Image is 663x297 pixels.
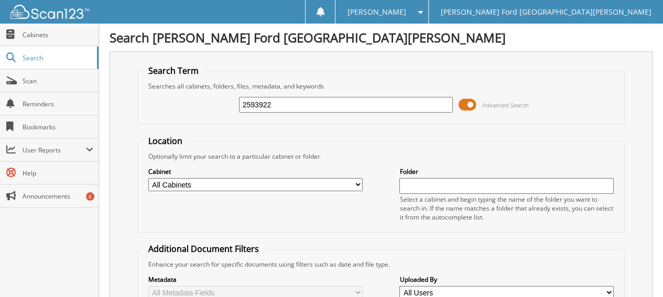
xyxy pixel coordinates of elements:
[110,29,653,46] h1: Search [PERSON_NAME] Ford [GEOGRAPHIC_DATA][PERSON_NAME]
[143,82,619,91] div: Searches all cabinets, folders, files, metadata, and keywords
[143,65,204,76] legend: Search Term
[23,53,92,62] span: Search
[482,101,528,109] span: Advanced Search
[23,100,93,108] span: Reminders
[148,275,363,284] label: Metadata
[23,76,93,85] span: Scan
[23,123,93,131] span: Bookmarks
[148,167,363,176] label: Cabinet
[23,169,93,178] span: Help
[347,9,406,15] span: [PERSON_NAME]
[399,167,614,176] label: Folder
[143,243,264,255] legend: Additional Document Filters
[143,260,619,269] div: Enhance your search for specific documents using filters such as date and file type.
[10,5,89,19] img: scan123-logo-white.svg
[440,9,651,15] span: [PERSON_NAME] Ford [GEOGRAPHIC_DATA][PERSON_NAME]
[611,247,663,297] iframe: Chat Widget
[143,152,619,161] div: Optionally limit your search to a particular cabinet or folder
[23,30,93,39] span: Cabinets
[143,135,188,147] legend: Location
[23,192,93,201] span: Announcements
[399,195,614,222] div: Select a cabinet and begin typing the name of the folder you want to search in. If the name match...
[86,192,94,201] div: 6
[23,146,86,155] span: User Reports
[399,275,614,284] label: Uploaded By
